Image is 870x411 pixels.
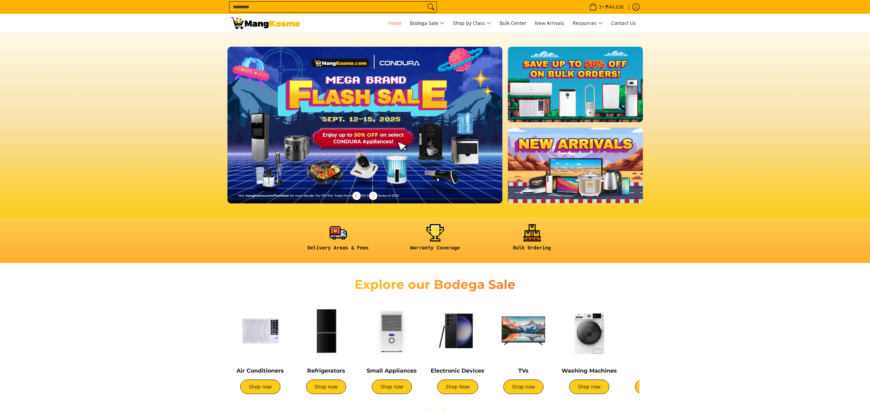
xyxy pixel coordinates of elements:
nav: Main Menu [307,14,639,33]
a: New Arrivals [531,14,568,33]
a: Home [385,14,405,33]
a: TVs [518,367,529,374]
span: • [587,3,626,11]
a: Shop now [240,380,280,394]
a: Electronic Devices [431,367,484,374]
span: Shop by Class [453,19,491,28]
a: <h6><strong>Bulk Ordering</strong></h6> [487,224,577,256]
img: Mang Kosme: Your Home Appliances Warehouse Sale Partner! [231,17,300,29]
span: Resources [573,19,603,28]
span: New Arrivals [535,20,564,26]
a: Shop by Class [449,14,495,33]
a: Shop now [503,380,544,394]
a: Washing Machines [562,367,617,374]
a: Shop Now [437,380,478,394]
span: Contact Us [611,20,636,26]
button: Search [425,2,437,12]
img: Cookers [626,301,684,360]
img: Air Conditioners [231,301,290,360]
img: Electronic Devices [428,301,487,360]
img: Small Appliances [362,301,421,360]
a: Shop now [372,380,412,394]
a: Small Appliances [367,367,417,374]
a: Shop now [635,380,675,394]
img: Refrigerators [297,301,356,360]
a: Shop now [569,380,609,394]
span: 3 [598,4,603,9]
img: Washing Machines [560,301,619,360]
a: Bodega Sale [406,14,448,33]
img: TVs [494,301,553,360]
span: Bodega Sale [410,19,445,28]
span: Bulk Center [500,20,527,26]
button: Previous [349,188,364,203]
a: Contact Us [608,14,639,33]
a: Shop now [306,380,346,394]
span: ₱44,636 [604,4,625,9]
span: Home [388,20,402,26]
a: Air Conditioners [236,367,284,374]
h2: Explore our Bodega Sale [335,277,536,292]
button: Next [366,188,381,203]
a: Bulk Center [496,14,530,33]
img: Desktop homepage 29339654 2507 42fb b9ff a0650d39e9ed [227,47,503,203]
a: <h6><strong>Delivery Areas & Fees</strong></h6> [293,224,383,256]
a: Refrigerators [307,367,345,374]
a: Resources [569,14,606,33]
a: <h6><strong>Warranty Coverage</strong></h6> [390,224,480,256]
